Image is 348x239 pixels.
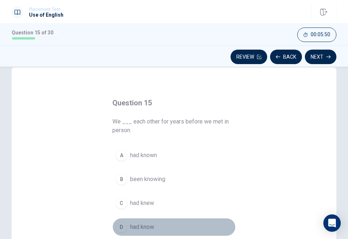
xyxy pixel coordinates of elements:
button: Ahad known [112,146,236,164]
button: Review [231,50,267,64]
span: 00:05:50 [311,32,330,38]
button: Next [305,50,336,64]
span: We ___ each other for years before we met in person. [112,117,236,135]
h1: Use of English [29,12,63,18]
button: Back [270,50,302,64]
div: C [116,197,127,209]
h1: Question 15 of 30 [12,30,58,35]
button: Chad knew [112,194,236,212]
button: Dhad know [112,218,236,236]
div: A [116,150,127,161]
span: been knowing [130,175,165,184]
button: 00:05:50 [297,28,336,42]
span: had knew [130,199,154,207]
span: Placement Test [29,7,63,12]
span: had know [130,223,154,231]
button: Bbeen knowing [112,170,236,188]
div: D [116,221,127,233]
div: Open Intercom Messenger [323,214,341,232]
h4: Question 15 [112,97,236,109]
span: had known [130,151,157,160]
div: B [116,173,127,185]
